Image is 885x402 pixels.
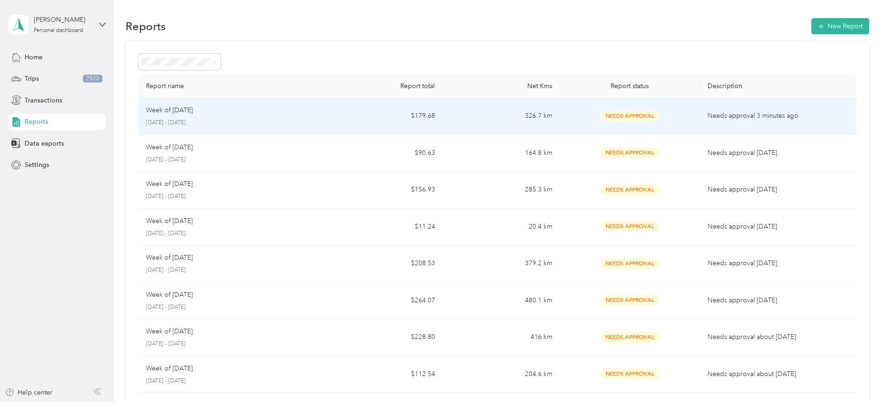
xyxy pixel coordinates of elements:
[601,369,659,379] span: Needs Approval
[708,258,849,268] p: Needs approval [DATE]
[146,303,318,312] p: [DATE] - [DATE]
[326,98,442,135] td: $179.68
[601,221,659,232] span: Needs Approval
[146,377,318,385] p: [DATE] - [DATE]
[326,319,442,356] td: $228.80
[708,369,849,379] p: Needs approval about [DATE]
[146,230,318,238] p: [DATE] - [DATE]
[146,105,193,115] p: Week of [DATE]
[601,332,659,343] span: Needs Approval
[146,326,193,337] p: Week of [DATE]
[146,340,318,348] p: [DATE] - [DATE]
[326,135,442,172] td: $90.63
[146,179,193,189] p: Week of [DATE]
[567,82,693,90] div: Report status
[326,209,442,246] td: $11.24
[442,245,559,282] td: 379.2 km
[25,160,49,170] span: Settings
[146,253,193,263] p: Week of [DATE]
[708,222,849,232] p: Needs approval [DATE]
[601,295,659,306] span: Needs Approval
[442,172,559,209] td: 285.3 km
[601,147,659,158] span: Needs Approval
[601,111,659,121] span: Needs Approval
[442,75,559,98] th: Net Kms
[708,295,849,306] p: Needs approval [DATE]
[708,111,849,121] p: Needs approval 3 minutes ago
[25,52,43,62] span: Home
[833,350,885,402] iframe: Everlance-gr Chat Button Frame
[326,245,442,282] td: $208.53
[442,135,559,172] td: 164.8 km
[83,75,102,83] span: 2523
[601,185,659,195] span: Needs Approval
[146,216,193,226] p: Week of [DATE]
[25,117,48,127] span: Reports
[146,364,193,374] p: Week of [DATE]
[326,282,442,319] td: $264.07
[442,319,559,356] td: 416 km
[34,28,83,33] div: Personal dashboard
[326,75,442,98] th: Report total
[708,148,849,158] p: Needs approval [DATE]
[5,388,52,397] button: Help center
[146,290,193,300] p: Week of [DATE]
[34,15,92,25] div: [PERSON_NAME]
[126,21,166,31] h1: Reports
[442,98,559,135] td: 326.7 km
[25,96,62,105] span: Transactions
[442,282,559,319] td: 480.1 km
[442,209,559,246] td: 20.4 km
[442,356,559,393] td: 204.6 km
[326,172,442,209] td: $156.93
[700,75,856,98] th: Description
[139,75,326,98] th: Report name
[708,332,849,342] p: Needs approval about [DATE]
[146,266,318,274] p: [DATE] - [DATE]
[25,139,64,148] span: Data exports
[146,119,318,127] p: [DATE] - [DATE]
[326,356,442,393] td: $112.54
[708,185,849,195] p: Needs approval [DATE]
[146,142,193,153] p: Week of [DATE]
[601,258,659,269] span: Needs Approval
[146,192,318,201] p: [DATE] - [DATE]
[146,156,318,164] p: [DATE] - [DATE]
[811,18,869,34] button: New Report
[25,74,39,83] span: Trips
